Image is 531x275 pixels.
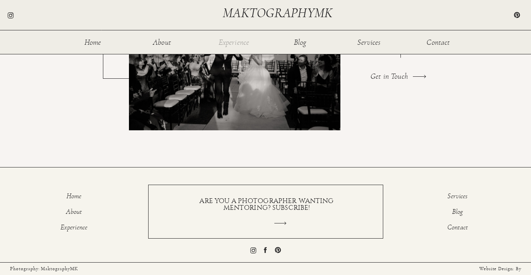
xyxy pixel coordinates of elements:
a: maktographymk [223,6,336,20]
a: Experience [49,224,99,233]
a: Home [49,193,99,202]
a: Blog [432,208,483,218]
a: Services [432,193,483,202]
a: Services [356,38,382,45]
a: Blog [287,38,313,45]
a: Experience [218,38,250,45]
a: Contact [432,224,483,233]
a: About [49,208,99,218]
a: About [149,38,175,45]
a: Get in Touch [370,72,411,80]
a: Contact [425,38,451,45]
a: Website Design: By [PERSON_NAME] [449,265,521,271]
a: ARE YOU A PHOTOGRAPHER WANTING MENTORING? SUBSCRIBE! [195,197,339,204]
a: Home [80,38,106,45]
a: Photography: MaktographyMK [10,265,98,271]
